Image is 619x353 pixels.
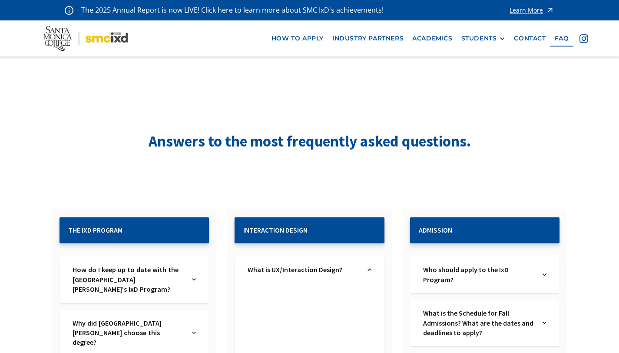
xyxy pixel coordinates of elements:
[73,318,184,347] a: Why did [GEOGRAPHIC_DATA][PERSON_NAME] choose this degree?
[510,7,543,13] div: Learn More
[68,226,200,234] h2: The IxD Program
[461,35,497,42] div: STUDENTS
[65,6,73,15] img: icon - information - alert
[248,265,359,274] a: What is UX/Interaction Design?
[136,131,483,152] h1: Answers to the most frequently asked questions.
[73,265,184,294] a: How do I keep up to date with the [GEOGRAPHIC_DATA][PERSON_NAME]'s IxD Program?
[408,30,457,47] a: Academics
[550,30,573,47] a: faq
[510,30,550,47] a: contact
[243,226,375,234] h2: Interaction Design
[579,34,588,43] img: icon - instagram
[328,30,408,47] a: industry partners
[267,30,328,47] a: how to apply
[423,308,534,337] a: What is the Schedule for Fall Admissions? What are the dates and deadlines to apply?
[43,26,128,51] img: Santa Monica College - SMC IxD logo
[81,4,384,16] p: The 2025 Annual Report is now LIVE! Click here to learn more about SMC IxD's achievements!
[423,265,534,284] a: Who should apply to the IxD Program?
[461,35,506,42] div: STUDENTS
[510,4,554,16] a: Learn More
[419,226,551,234] h2: Admission
[546,4,554,16] img: icon - arrow - alert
